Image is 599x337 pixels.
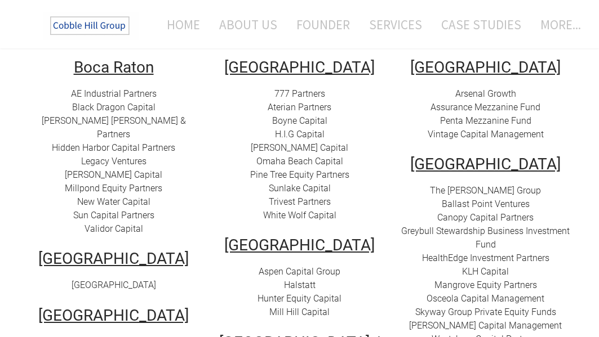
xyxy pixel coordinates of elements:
a: Case Studies [433,10,530,39]
a: [PERSON_NAME] Capital [251,142,348,153]
a: [PERSON_NAME] Capital [65,169,162,180]
a: Canopy Capital Partners [437,212,534,223]
a: Boyne Capital [272,115,327,126]
u: ​[GEOGRAPHIC_DATA] [410,58,561,77]
a: ​Mangrove Equity Partners [434,280,537,290]
a: Arsenal Growth [455,88,516,99]
u: [GEOGRAPHIC_DATA] [224,58,375,77]
a: [GEOGRAPHIC_DATA] [72,280,156,290]
a: Greybull Stewardship Business Investment Fund [401,226,570,250]
a: Legacy Ventures [81,156,147,167]
a: Penta Mezzanine Fund [440,115,531,126]
a: Founder [288,10,358,39]
u: [GEOGRAPHIC_DATA] [38,306,189,325]
a: Aspen Capital Group [259,266,340,277]
a: [PERSON_NAME] Capital Management [409,320,562,331]
u: [GEOGRAPHIC_DATA] [38,249,189,268]
u: [GEOGRAPHIC_DATA] [224,236,375,254]
a: Trivest Partners [269,196,331,207]
a: H.I.G Capital [275,129,325,140]
a: Hunter Equity Capital [258,293,341,304]
a: Mill Hill Capital [269,307,330,317]
a: Ballast Point Ventures [442,199,530,209]
a: Sun Capital Partners [73,210,154,221]
a: White Wolf Capital [263,210,336,221]
a: Sunlake Capital [269,183,331,194]
a: AE Industrial Partners [71,88,157,99]
img: The Cobble Hill Group LLC [43,12,139,40]
a: Halstatt [284,280,316,290]
a: Assurance Mezzanine Fund [431,102,540,113]
a: KLH Capital [462,266,509,277]
a: Aterian Partners [268,102,331,113]
a: more... [532,10,581,39]
a: 777 Partners [274,88,325,99]
a: New Water Capital [77,196,150,207]
a: Omaha Beach Capital [256,156,343,167]
span: ​​ [462,266,509,277]
a: Services [361,10,431,39]
a: HealthEdge Investment Partners [422,253,549,263]
a: [PERSON_NAME] [PERSON_NAME] & Partners [42,115,186,140]
a: Pine Tree Equity Partners [250,169,349,180]
a: Home [150,10,208,39]
a: Millpond Equity Partners [65,183,162,194]
a: About Us [211,10,286,39]
a: Osceola Capital Management [427,293,544,304]
a: Vintage Capital Management [428,129,544,140]
u: Boca Raton [74,58,154,77]
a: Skyway Group Private Equity Funds [415,307,556,317]
a: Validor Capital [85,223,143,234]
a: Black Dragon Capital [72,102,156,113]
a: Hidden Harbor Capital Partners [52,142,175,153]
a: The [PERSON_NAME] Group [430,185,541,196]
u: [GEOGRAPHIC_DATA] [410,155,561,173]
